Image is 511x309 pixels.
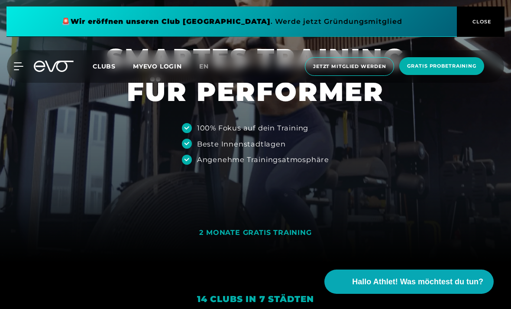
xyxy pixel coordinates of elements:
[93,62,133,70] a: Clubs
[313,63,386,70] span: Jetzt Mitglied werden
[199,228,311,237] div: 2 MONATE GRATIS TRAINING
[197,139,286,149] div: Beste Innenstadtlagen
[397,57,487,76] a: Gratis Probetraining
[302,57,397,76] a: Jetzt Mitglied werden
[199,62,209,70] span: en
[324,270,494,294] button: Hallo Athlet! Was möchtest du tun?
[197,294,314,304] em: 14 Clubs in 7 Städten
[133,62,182,70] a: MYEVO LOGIN
[199,62,219,72] a: en
[457,7,505,37] button: CLOSE
[352,276,483,288] span: Hallo Athlet! Was möchtest du tun?
[197,154,329,165] div: Angenehme Trainingsatmosphäre
[197,123,308,133] div: 100% Fokus auf dein Training
[93,62,116,70] span: Clubs
[470,18,492,26] span: CLOSE
[407,62,476,70] span: Gratis Probetraining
